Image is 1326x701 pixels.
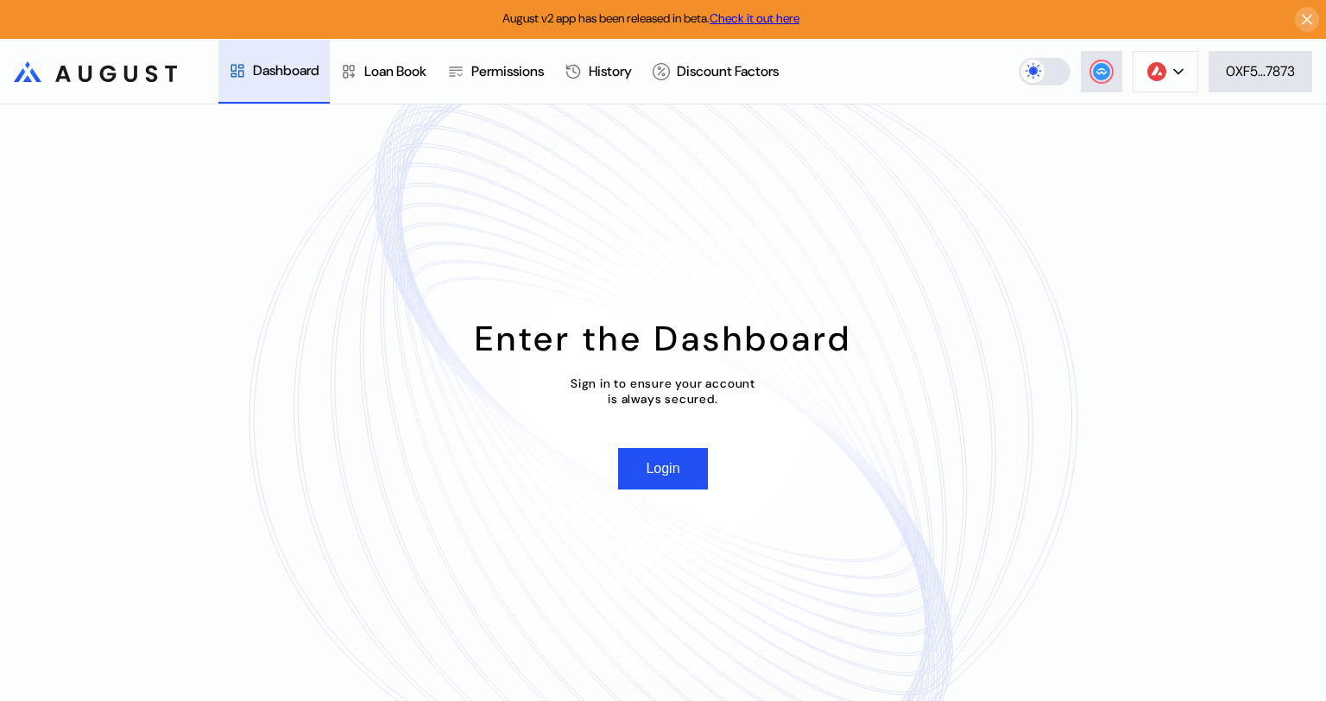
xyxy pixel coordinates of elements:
[1147,62,1166,81] img: chain logo
[589,62,632,80] div: History
[618,448,707,489] button: Login
[1209,51,1312,92] button: 0XF5...7873
[253,61,319,79] div: Dashboard
[642,40,789,104] a: Discount Factors
[571,376,755,407] div: Sign in to ensure your account is always secured.
[218,40,330,104] a: Dashboard
[471,62,544,80] div: Permissions
[502,10,799,26] span: August v2 app has been released in beta.
[364,62,426,80] div: Loan Book
[554,40,642,104] a: History
[1226,62,1295,80] div: 0XF5...7873
[1133,51,1198,92] button: chain logo
[677,62,779,80] div: Discount Factors
[437,40,554,104] a: Permissions
[475,316,852,361] div: Enter the Dashboard
[710,10,799,26] a: Check it out here
[330,40,437,104] a: Loan Book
